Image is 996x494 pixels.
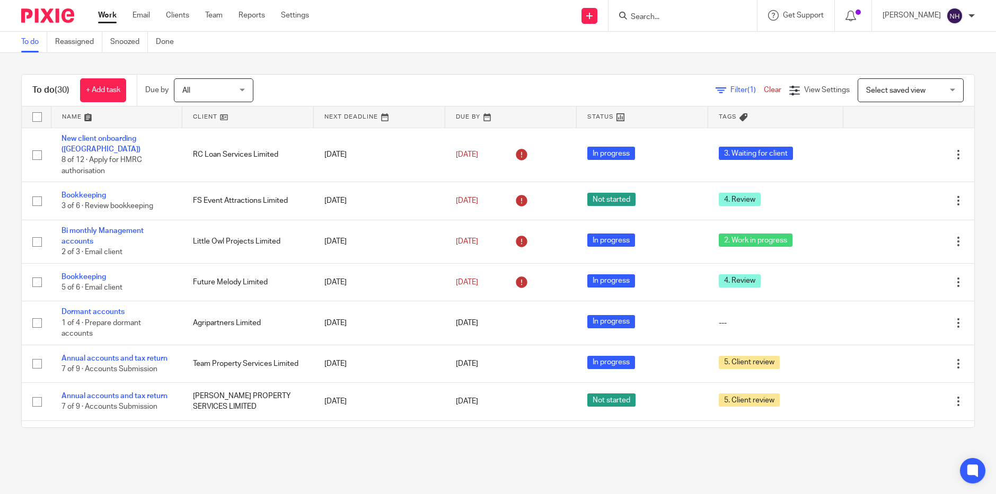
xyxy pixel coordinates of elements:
[61,273,106,281] a: Bookkeeping
[587,147,635,160] span: In progress
[61,403,157,411] span: 7 of 9 · Accounts Submission
[783,12,824,19] span: Get Support
[239,10,265,21] a: Reports
[804,86,850,94] span: View Settings
[182,182,314,220] td: FS Event Attractions Limited
[719,114,737,120] span: Tags
[55,86,69,94] span: (30)
[61,249,122,256] span: 2 of 3 · Email client
[314,128,445,182] td: [DATE]
[719,356,780,369] span: 5. Client review
[133,10,150,21] a: Email
[61,319,141,338] span: 1 of 4 · Prepare dormant accounts
[156,32,182,52] a: Done
[719,233,792,247] span: 2. Work in progress
[61,192,106,199] a: Bookkeeping
[110,32,148,52] a: Snoozed
[314,182,445,220] td: [DATE]
[61,156,142,175] span: 8 of 12 · Apply for HMRC authorisation
[587,233,635,247] span: In progress
[946,7,963,24] img: svg%3E
[55,32,102,52] a: Reassigned
[98,10,117,21] a: Work
[587,393,636,407] span: Not started
[587,193,636,206] span: Not started
[61,365,157,373] span: 7 of 9 · Accounts Submission
[205,10,223,21] a: Team
[21,8,74,23] img: Pixie
[719,274,761,288] span: 4. Review
[61,355,168,362] a: Annual accounts and tax return
[314,220,445,263] td: [DATE]
[166,10,189,21] a: Clients
[61,135,140,153] a: New client onboarding ([GEOGRAPHIC_DATA])
[61,203,153,210] span: 3 of 6 · Review bookkeeping
[456,197,478,204] span: [DATE]
[314,301,445,345] td: [DATE]
[61,308,125,316] a: Dormant accounts
[456,238,478,245] span: [DATE]
[21,32,47,52] a: To do
[61,227,144,245] a: Bi monthly Management accounts
[145,85,169,95] p: Due by
[719,193,761,206] span: 4. Review
[456,279,478,286] span: [DATE]
[456,398,478,405] span: [DATE]
[456,151,478,158] span: [DATE]
[866,87,926,94] span: Select saved view
[883,10,941,21] p: [PERSON_NAME]
[182,87,190,94] span: All
[314,345,445,382] td: [DATE]
[730,86,764,94] span: Filter
[719,393,780,407] span: 5. Client review
[32,85,69,96] h1: To do
[719,318,832,328] div: ---
[182,263,314,301] td: Future Melody Limited
[281,10,309,21] a: Settings
[587,315,635,328] span: In progress
[314,263,445,301] td: [DATE]
[456,319,478,327] span: [DATE]
[747,86,756,94] span: (1)
[314,383,445,420] td: [DATE]
[182,345,314,382] td: Team Property Services Limited
[182,420,314,464] td: Apuk00125 Limited
[764,86,781,94] a: Clear
[719,147,793,160] span: 3. Waiting for client
[182,128,314,182] td: RC Loan Services Limited
[587,274,635,288] span: In progress
[80,78,126,102] a: + Add task
[61,284,122,291] span: 5 of 6 · Email client
[182,383,314,420] td: [PERSON_NAME] PROPERTY SERVICES LIMITED
[182,301,314,345] td: Agripartners Limited
[630,13,725,22] input: Search
[182,220,314,263] td: Little Owl Projects Limited
[314,420,445,464] td: [DATE]
[456,360,478,367] span: [DATE]
[61,392,168,400] a: Annual accounts and tax return
[587,356,635,369] span: In progress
